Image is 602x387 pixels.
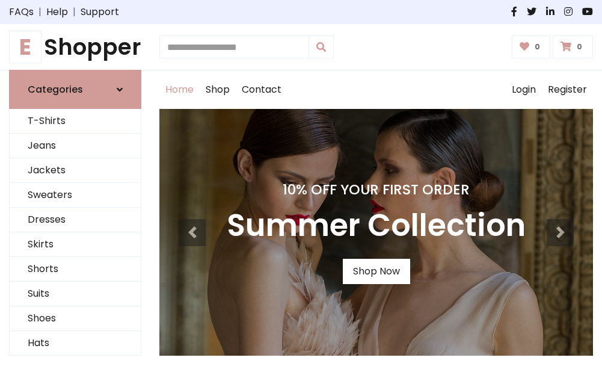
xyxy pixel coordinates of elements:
span: 0 [532,42,543,52]
a: Categories [9,70,141,109]
a: Support [81,5,119,19]
a: Shorts [10,257,141,282]
a: Login [506,70,542,109]
h3: Summer Collection [227,208,526,244]
a: EShopper [9,34,141,60]
span: | [34,5,46,19]
a: Help [46,5,68,19]
h6: Categories [28,84,83,95]
a: Sweaters [10,183,141,208]
h1: Shopper [9,34,141,60]
a: Shop [200,70,236,109]
a: Shop Now [343,259,410,284]
a: Jeans [10,134,141,158]
a: Skirts [10,232,141,257]
span: 0 [574,42,585,52]
span: E [9,31,41,63]
a: Jackets [10,158,141,183]
a: Home [159,70,200,109]
a: Contact [236,70,287,109]
a: Register [542,70,593,109]
a: Dresses [10,208,141,232]
span: | [68,5,81,19]
a: Suits [10,282,141,306]
a: 0 [553,36,593,58]
a: Hats [10,331,141,356]
a: 0 [512,36,551,58]
a: Shoes [10,306,141,331]
h4: 10% Off Your First Order [227,181,526,198]
a: FAQs [9,5,34,19]
a: T-Shirts [10,109,141,134]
